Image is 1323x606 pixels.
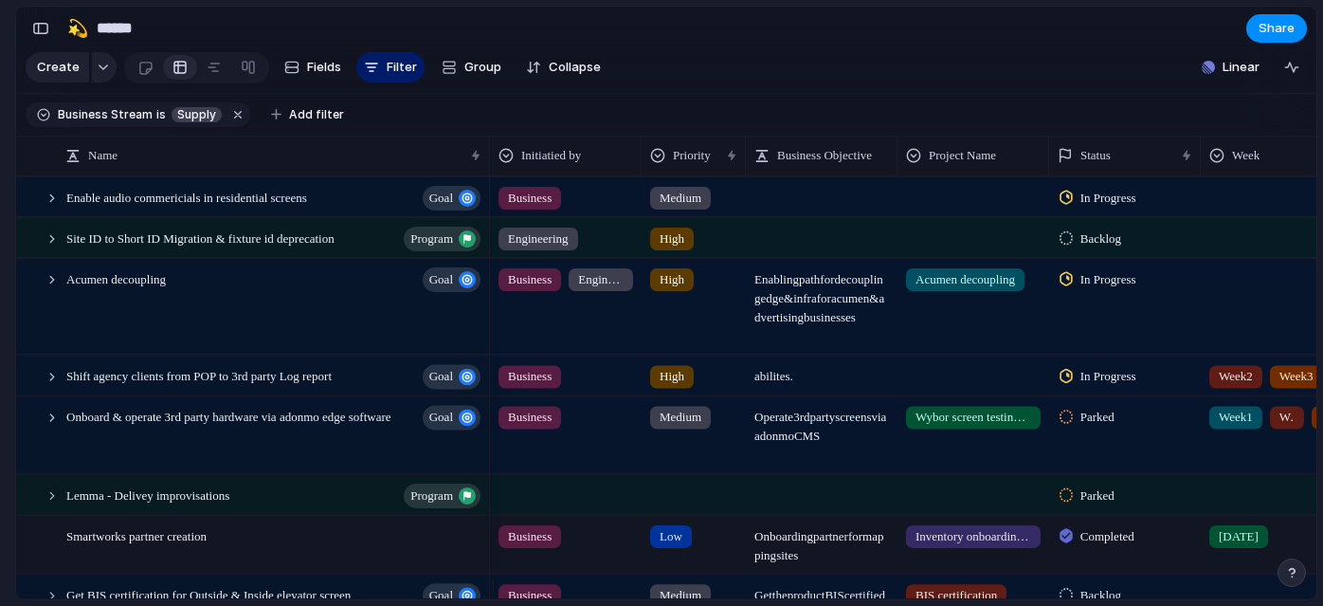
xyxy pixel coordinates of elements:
[508,230,569,248] span: Engineering
[521,146,581,165] span: Initiatied by
[66,483,229,505] span: Lemma - Delivey improvisations
[518,52,608,83] button: Collapse
[423,364,480,389] button: goal
[429,185,453,211] span: goal
[1219,408,1253,427] span: Week1
[660,230,684,248] span: High
[37,58,80,77] span: Create
[1080,230,1121,248] span: Backlog
[66,405,391,427] span: Onboard & operate 3rd party hardware via adonmo edge software
[26,52,89,83] button: Create
[747,357,897,386] span: abilites.
[1080,189,1136,208] span: In Progress
[508,526,552,545] span: Business
[929,146,996,165] span: Project Name
[67,15,88,41] div: 💫
[660,367,684,386] span: High
[63,13,93,44] button: 💫
[660,526,682,545] span: Low
[177,106,216,123] span: Supply
[1219,526,1259,545] span: [DATE]
[429,266,453,293] span: goal
[660,408,701,427] span: Medium
[747,576,897,605] span: Get the product BIS certified
[508,270,552,289] span: Business
[387,58,417,77] span: Filter
[66,186,307,208] span: Enable audio commericials in residential screens
[747,260,897,327] span: Enabling path for decoupling edge & infra for acumen & advertising businesses
[429,363,453,390] span: goal
[1080,486,1115,505] span: Parked
[660,270,684,289] span: High
[1232,146,1260,165] span: Week
[1080,367,1136,386] span: In Progress
[423,186,480,211] button: goal
[747,516,897,564] span: Onboarding partner for mapping sites
[66,364,332,386] span: Shift agency clients from POP to 3rd party Log report
[1080,586,1121,605] span: Backlog
[1259,19,1295,38] span: Share
[549,58,601,77] span: Collapse
[464,58,501,77] span: Group
[1080,408,1115,427] span: Parked
[58,106,153,123] span: Business Stream
[578,270,624,289] span: Engineering
[1246,14,1307,43] button: Share
[1223,58,1260,77] span: Linear
[423,405,480,430] button: goal
[508,189,552,208] span: Business
[1080,270,1136,289] span: In Progress
[915,586,997,605] span: BIS certification
[1279,367,1314,386] span: Week3
[410,226,453,252] span: program
[508,586,552,605] span: Business
[1219,367,1253,386] span: Week2
[429,404,453,431] span: goal
[747,397,897,446] span: Operate 3rd party screens via adonmo CMS
[660,586,701,605] span: Medium
[277,52,349,83] button: Fields
[356,52,425,83] button: Filter
[673,146,711,165] span: Priority
[88,146,118,165] span: Name
[260,101,355,128] button: Add filter
[915,526,1031,545] span: Inventory onboarding & mapping
[66,523,207,545] span: Smartworks partner creation
[1080,146,1111,165] span: Status
[660,189,701,208] span: Medium
[423,267,480,292] button: goal
[410,482,453,508] span: program
[915,408,1031,427] span: Wybor screen testing & integration
[156,106,166,123] span: is
[777,146,872,165] span: Business Objective
[66,583,351,605] span: Get BIS certification for Outside & Inside elevator screen
[1279,408,1295,427] span: Week2
[66,227,335,248] span: Site ID to Short ID Migration & fixture id deprecation
[432,52,511,83] button: Group
[915,270,1015,289] span: Acumen decoupling
[404,483,480,507] button: program
[508,367,552,386] span: Business
[153,104,170,125] button: is
[1194,53,1267,82] button: Linear
[168,104,226,125] button: Supply
[66,267,166,289] span: Acumen decoupling
[1080,526,1134,545] span: Completed
[307,58,341,77] span: Fields
[289,106,344,123] span: Add filter
[404,227,480,251] button: program
[508,408,552,427] span: Business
